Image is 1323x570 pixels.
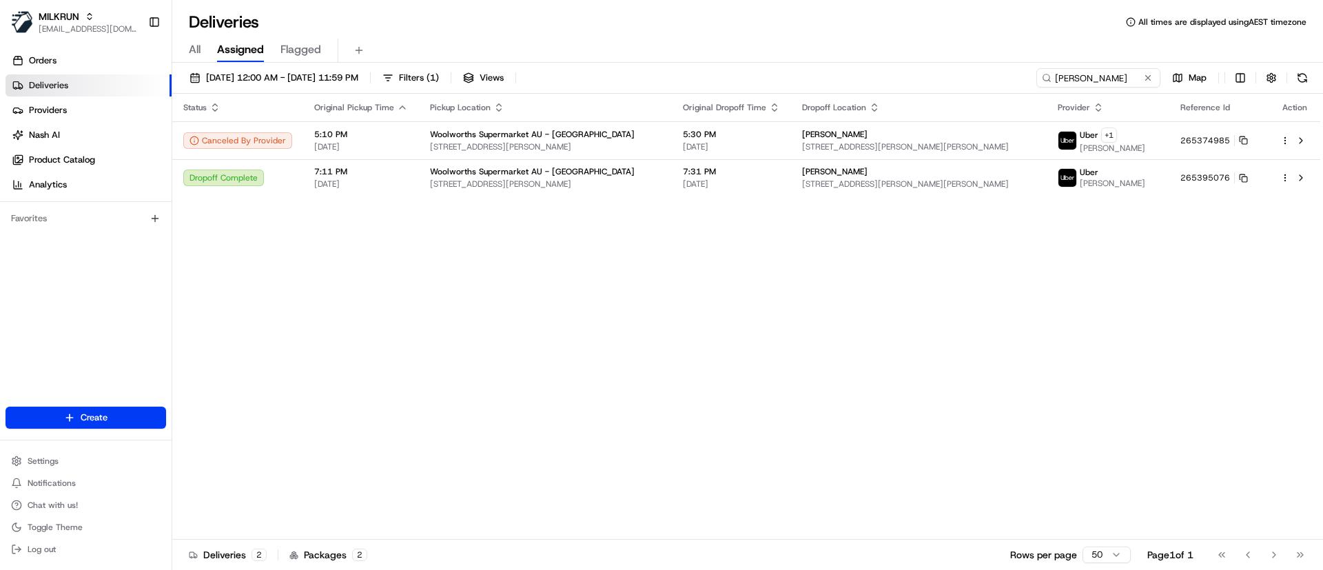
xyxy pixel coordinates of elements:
span: Log out [28,544,56,555]
img: MILKRUN [11,11,33,33]
span: All [189,41,201,58]
button: Log out [6,540,166,559]
p: Rows per page [1010,548,1077,562]
a: Orders [6,50,172,72]
span: Nash AI [29,129,60,141]
button: 265395076 [1180,172,1248,183]
span: Views [480,72,504,84]
span: 5:30 PM [683,129,780,140]
button: Refresh [1293,68,1312,88]
span: [STREET_ADDRESS][PERSON_NAME] [430,141,661,152]
span: [PERSON_NAME] [802,129,868,140]
span: Filters [399,72,439,84]
span: Settings [28,456,59,467]
span: All times are displayed using AEST timezone [1138,17,1306,28]
button: Notifications [6,474,166,493]
button: 265374985 [1180,135,1248,146]
button: Canceled By Provider [183,132,292,149]
span: Deliveries [29,79,68,92]
button: [DATE] 12:00 AM - [DATE] 11:59 PM [183,68,365,88]
span: Status [183,102,207,113]
span: Flagged [280,41,321,58]
a: Providers [6,99,172,121]
span: [STREET_ADDRESS][PERSON_NAME][PERSON_NAME] [802,141,1036,152]
span: Pickup Location [430,102,491,113]
div: Favorites [6,207,166,230]
a: Product Catalog [6,149,172,171]
span: Product Catalog [29,154,95,166]
span: Uber [1080,167,1098,178]
div: Action [1280,102,1309,113]
span: Woolworths Supermarket AU - [GEOGRAPHIC_DATA] [430,129,635,140]
a: Nash AI [6,124,172,146]
div: 2 [252,549,267,561]
span: [STREET_ADDRESS][PERSON_NAME][PERSON_NAME] [802,179,1036,190]
span: Chat with us! [28,500,78,511]
img: uber-new-logo.jpeg [1058,132,1076,150]
span: Uber [1080,130,1098,141]
span: Woolworths Supermarket AU - [GEOGRAPHIC_DATA] [430,166,635,177]
span: Orders [29,54,57,67]
span: 7:11 PM [314,166,408,177]
span: [DATE] [683,141,780,152]
span: [PERSON_NAME] [1080,178,1145,189]
span: Original Pickup Time [314,102,394,113]
input: Type to search [1036,68,1160,88]
a: Deliveries [6,74,172,96]
div: Deliveries [189,548,267,562]
span: [DATE] 12:00 AM - [DATE] 11:59 PM [206,72,358,84]
span: Analytics [29,179,67,191]
button: Filters(1) [376,68,445,88]
span: Notifications [28,478,76,489]
button: [EMAIL_ADDRESS][DOMAIN_NAME] [39,23,137,34]
button: Settings [6,451,166,471]
span: Dropoff Location [802,102,866,113]
span: Reference Id [1180,102,1230,113]
span: [DATE] [314,141,408,152]
h1: Deliveries [189,11,259,33]
span: Map [1189,72,1207,84]
img: uber-new-logo.jpeg [1058,169,1076,187]
span: Toggle Theme [28,522,83,533]
span: [DATE] [683,179,780,190]
button: Toggle Theme [6,518,166,537]
div: 2 [352,549,367,561]
button: MILKRUN [39,10,79,23]
span: Providers [29,104,67,116]
span: ( 1 ) [427,72,439,84]
button: Create [6,407,166,429]
div: Packages [289,548,367,562]
span: 7:31 PM [683,166,780,177]
span: [PERSON_NAME] [1080,143,1145,154]
span: [DATE] [314,179,408,190]
div: Page 1 of 1 [1147,548,1193,562]
span: Create [81,411,107,424]
span: Original Dropoff Time [683,102,766,113]
button: +1 [1101,128,1117,143]
button: Views [457,68,510,88]
button: Chat with us! [6,496,166,515]
span: [STREET_ADDRESS][PERSON_NAME] [430,179,661,190]
button: MILKRUNMILKRUN[EMAIL_ADDRESS][DOMAIN_NAME] [6,6,143,39]
span: 5:10 PM [314,129,408,140]
button: Map [1166,68,1213,88]
a: Analytics [6,174,172,196]
span: [PERSON_NAME] [802,166,868,177]
span: Assigned [217,41,264,58]
span: Provider [1058,102,1090,113]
